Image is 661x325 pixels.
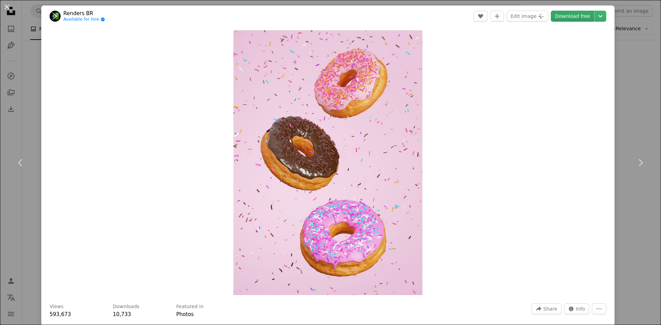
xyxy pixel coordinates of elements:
span: Info [576,304,585,314]
span: 593,673 [50,311,71,317]
span: Share [543,304,557,314]
a: Next [620,130,661,196]
a: Download free [551,11,594,22]
button: Stats about this image [564,303,589,314]
h3: Views [50,303,64,310]
img: Go to Renders BR's profile [50,11,61,22]
button: Share this image [532,303,561,314]
a: Available for hire [63,17,105,22]
button: Zoom in on this image [233,30,423,295]
a: Renders BR [63,10,105,17]
button: Choose download size [595,11,606,22]
a: Photos [176,311,194,317]
button: Like [474,11,487,22]
img: three donuts with pink frosting and sprinkles on a pink background [233,30,423,295]
h3: Downloads [113,303,139,310]
span: 10,733 [113,311,131,317]
button: Edit image [507,11,548,22]
h3: Featured in [176,303,203,310]
button: More Actions [592,303,606,314]
button: Add to Collection [490,11,504,22]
